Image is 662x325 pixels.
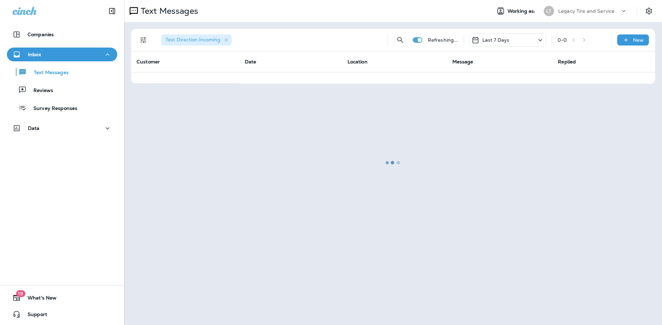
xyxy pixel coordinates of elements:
span: Support [21,312,47,320]
p: Inbox [28,52,41,57]
button: Text Messages [7,65,117,79]
button: Companies [7,28,117,41]
button: Inbox [7,48,117,61]
button: Survey Responses [7,101,117,115]
span: 19 [16,290,25,297]
button: Reviews [7,83,117,97]
p: Companies [28,32,54,37]
button: Data [7,121,117,135]
span: What's New [21,295,57,303]
p: New [633,37,644,43]
button: 19What's New [7,291,117,305]
button: Support [7,307,117,321]
p: Data [28,125,40,131]
p: Survey Responses [27,105,77,112]
p: Reviews [27,88,53,94]
p: Text Messages [27,70,69,76]
button: Collapse Sidebar [102,4,122,18]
